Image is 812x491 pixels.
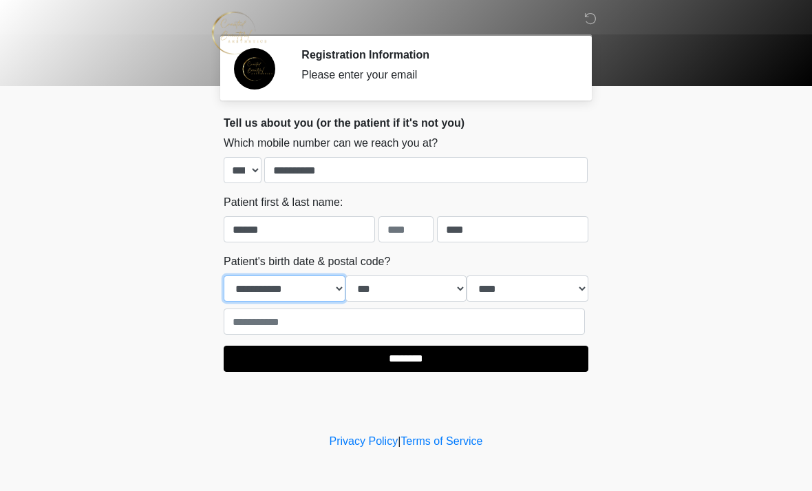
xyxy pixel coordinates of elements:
[224,135,438,152] label: Which mobile number can we reach you at?
[234,48,275,90] img: Agent Avatar
[330,435,398,447] a: Privacy Policy
[400,435,482,447] a: Terms of Service
[224,116,588,129] h2: Tell us about you (or the patient if it's not you)
[224,253,390,270] label: Patient's birth date & postal code?
[301,67,568,83] div: Please enter your email
[210,10,268,55] img: Created Beautiful Aesthetics Logo
[224,194,343,211] label: Patient first & last name:
[398,435,400,447] a: |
